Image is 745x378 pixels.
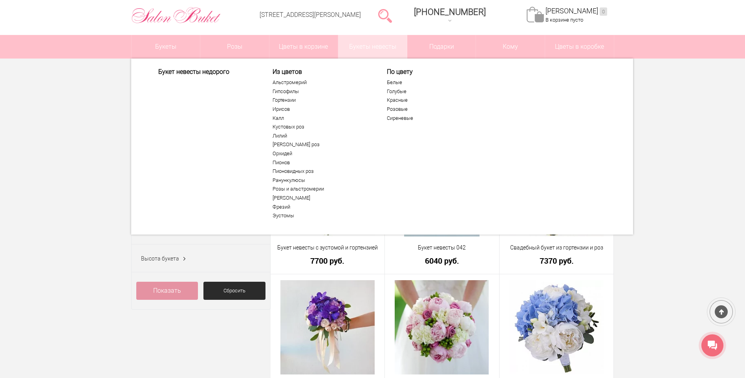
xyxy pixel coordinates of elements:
[387,115,483,121] a: Сиреневые
[545,17,583,23] span: В корзине пусто
[505,257,609,265] a: 7370 руб.
[273,186,369,192] a: Розы и альстромерии
[509,280,604,374] img: Свадебный букет невесты из фрезий и гортензии
[273,141,369,148] a: [PERSON_NAME] роз
[273,213,369,219] a: Эустомы
[200,35,269,59] a: Розы
[545,35,614,59] a: Цветы в коробке
[136,282,198,300] a: Показать
[476,35,545,59] span: Кому
[390,257,494,265] a: 6040 руб.
[273,79,369,86] a: Альстромерий
[600,7,607,16] ins: 0
[158,68,255,75] a: Букет невесты недорого
[132,35,200,59] a: Букеты
[273,106,369,112] a: Ирисов
[395,280,489,374] img: Букет невесты с пионами и гортензией
[338,35,407,59] a: Букеты невесты
[273,133,369,139] a: Лилий
[273,204,369,210] a: Фрезий
[273,168,369,174] a: Пионовидных роз
[387,79,483,86] a: Белые
[414,7,486,17] span: [PHONE_NUMBER]
[260,11,361,18] a: [STREET_ADDRESS][PERSON_NAME]
[273,115,369,121] a: Калл
[273,88,369,95] a: Гипсофилы
[387,106,483,112] a: Розовые
[545,7,607,16] a: [PERSON_NAME]
[387,68,483,75] span: По цвету
[409,4,491,27] a: [PHONE_NUMBER]
[390,244,494,252] a: Букет невесты 042
[505,244,609,252] a: Свадебный букет из гортензии и роз
[276,244,380,252] a: Букет невесты с эустомой и гортензией
[407,35,476,59] a: Подарки
[387,88,483,95] a: Голубые
[276,257,380,265] a: 7700 руб.
[273,68,369,75] span: Из цветов
[131,5,221,26] img: Цветы Нижний Новгород
[203,282,265,300] a: Сбросить
[273,124,369,130] a: Кустовых роз
[273,160,369,166] a: Пионов
[141,255,179,262] span: Высота букета
[273,195,369,201] a: [PERSON_NAME]
[387,97,483,103] a: Красные
[280,280,375,374] img: Свадебный букет из роз и орхидей
[269,35,338,59] a: Цветы в корзине
[273,150,369,157] a: Орхидей
[273,97,369,103] a: Гортензии
[273,177,369,183] a: Ранункулюсы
